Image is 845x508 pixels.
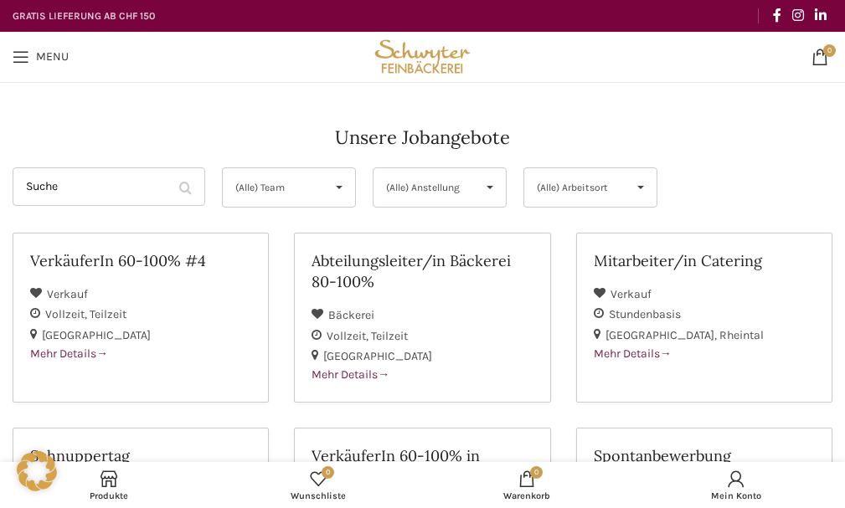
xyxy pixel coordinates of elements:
span: ▾ [323,168,355,207]
span: Teilzeit [371,329,408,343]
span: Verkauf [47,287,88,301]
span: Vollzeit [45,307,90,321]
div: Meine Wunschliste [214,466,423,504]
a: 0 Warenkorb [423,466,632,504]
img: Bäckerei Schwyter [371,32,474,82]
h2: VerkäuferIn 60-100% in [GEOGRAPHIC_DATA] [312,445,533,487]
span: ▾ [474,168,506,207]
h2: Abteilungsleiter/in Bäckerei 80-100% [312,250,533,292]
span: Mehr Details [30,346,108,361]
span: [GEOGRAPHIC_DATA] [323,349,432,363]
h2: VerkäuferIn 60-100% #4 [30,250,251,271]
span: (Alle) Anstellung [386,168,466,207]
a: Mitarbeiter/in Catering Verkauf Stundenbasis [GEOGRAPHIC_DATA] Rheintal Mehr Details [576,233,832,403]
a: Facebook social link [767,3,786,28]
span: Wunschliste [222,490,415,501]
a: Produkte [4,466,214,504]
div: My cart [423,466,632,504]
span: Vollzeit [327,329,371,343]
a: Mein Konto [631,466,841,504]
h4: Unsere Jobangebote [335,125,510,151]
h2: Schnuppertag [30,445,251,466]
span: Menu [36,51,69,63]
span: [GEOGRAPHIC_DATA] [605,328,719,342]
span: Mein Konto [640,490,832,501]
a: Instagram social link [786,3,809,28]
span: (Alle) Team [235,168,315,207]
a: Site logo [371,49,474,63]
a: 0 [803,40,837,74]
h2: Mitarbeiter/in Catering [594,250,815,271]
span: Bäckerei [328,308,374,322]
span: Teilzeit [90,307,126,321]
input: Suche [13,167,205,206]
span: [GEOGRAPHIC_DATA] [42,328,151,342]
span: 0 [530,466,543,479]
h2: Spontanbewerbung [594,445,815,466]
a: Open mobile menu [4,40,77,74]
span: (Alle) Arbeitsort [537,168,616,207]
a: Abteilungsleiter/in Bäckerei 80-100% Bäckerei Vollzeit Teilzeit [GEOGRAPHIC_DATA] Mehr Details [294,233,550,403]
span: 0 [823,44,836,57]
a: VerkäuferIn 60-100% #4 Verkauf Vollzeit Teilzeit [GEOGRAPHIC_DATA] Mehr Details [13,233,269,403]
span: Produkte [13,490,205,501]
span: 0 [322,466,334,479]
strong: GRATIS LIEFERUNG AB CHF 150 [13,10,155,22]
a: 0 Wunschliste [214,466,423,504]
a: Linkedin social link [810,3,832,28]
span: Verkauf [611,287,652,301]
span: Mehr Details [312,367,389,382]
span: Stundenbasis [609,307,681,321]
span: ▾ [625,168,657,207]
span: Warenkorb [431,490,624,501]
span: Mehr Details [594,346,672,361]
span: Rheintal [719,328,764,342]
